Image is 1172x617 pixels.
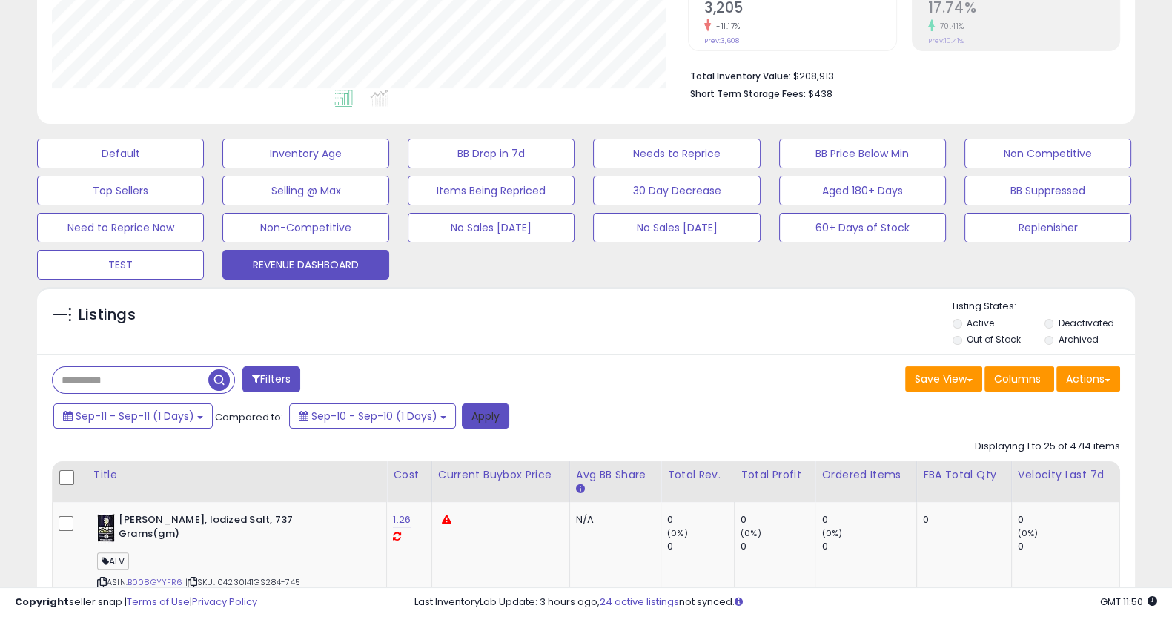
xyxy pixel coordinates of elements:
[667,527,688,539] small: (0%)
[79,305,136,326] h5: Listings
[821,540,916,553] div: 0
[97,552,130,570] span: ALV
[37,250,204,280] button: TEST
[1018,513,1119,527] div: 0
[994,372,1041,386] span: Columns
[821,513,916,527] div: 0
[37,139,204,168] button: Default
[393,467,425,483] div: Cost
[953,300,1135,314] p: Listing States:
[1058,317,1113,329] label: Deactivated
[923,513,1000,527] div: 0
[779,176,946,205] button: Aged 180+ Days
[576,467,655,483] div: Avg BB Share
[76,409,194,423] span: Sep-11 - Sep-11 (1 Days)
[667,467,728,483] div: Total Rev.
[964,139,1131,168] button: Non Competitive
[704,36,739,45] small: Prev: 3,608
[690,88,806,100] b: Short Term Storage Fees:
[667,513,734,527] div: 0
[593,176,760,205] button: 30 Day Decrease
[1018,540,1119,553] div: 0
[593,213,760,242] button: No Sales [DATE]
[975,440,1120,454] div: Displaying 1 to 25 of 4714 items
[1018,467,1113,483] div: Velocity Last 7d
[1018,527,1039,539] small: (0%)
[905,366,982,392] button: Save View
[667,540,734,553] div: 0
[964,176,1131,205] button: BB Suppressed
[242,366,300,392] button: Filters
[741,467,809,483] div: Total Profit
[984,366,1054,392] button: Columns
[821,467,910,483] div: Ordered Items
[393,512,411,527] a: 1.26
[576,513,649,527] div: N/A
[192,595,257,609] a: Privacy Policy
[222,139,389,168] button: Inventory Age
[408,176,575,205] button: Items Being Repriced
[289,403,456,429] button: Sep-10 - Sep-10 (1 Days)
[408,213,575,242] button: No Sales [DATE]
[97,513,115,543] img: 510WoS0ZpFL._SL40_.jpg
[923,467,1005,483] div: FBA Total Qty
[690,70,791,82] b: Total Inventory Value:
[779,139,946,168] button: BB Price Below Min
[15,595,257,610] div: seller snap | |
[821,527,842,539] small: (0%)
[741,527,761,539] small: (0%)
[967,317,994,329] label: Active
[408,139,575,168] button: BB Drop in 7d
[928,36,964,45] small: Prev: 10.41%
[690,66,1109,84] li: $208,913
[414,595,1157,610] div: Last InventoryLab Update: 3 hours ago, not synced.
[779,213,946,242] button: 60+ Days of Stock
[967,333,1021,346] label: Out of Stock
[127,595,190,609] a: Terms of Use
[576,483,585,496] small: Avg BB Share.
[37,176,204,205] button: Top Sellers
[119,513,299,544] b: [PERSON_NAME], Iodized Salt, 737 Grams(gm)
[222,176,389,205] button: Selling @ Max
[93,467,380,483] div: Title
[1056,366,1120,392] button: Actions
[462,403,509,429] button: Apply
[741,513,815,527] div: 0
[593,139,760,168] button: Needs to Reprice
[741,540,815,553] div: 0
[600,595,679,609] a: 24 active listings
[808,87,832,101] span: $438
[215,410,283,424] span: Compared to:
[222,250,389,280] button: REVENUE DASHBOARD
[1100,595,1157,609] span: 2025-09-12 11:50 GMT
[711,21,741,32] small: -11.17%
[1058,333,1098,346] label: Archived
[53,403,213,429] button: Sep-11 - Sep-11 (1 Days)
[15,595,69,609] strong: Copyright
[311,409,437,423] span: Sep-10 - Sep-10 (1 Days)
[438,467,563,483] div: Current Buybox Price
[222,213,389,242] button: Non-Competitive
[964,213,1131,242] button: Replenisher
[37,213,204,242] button: Need to Reprice Now
[935,21,964,32] small: 70.41%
